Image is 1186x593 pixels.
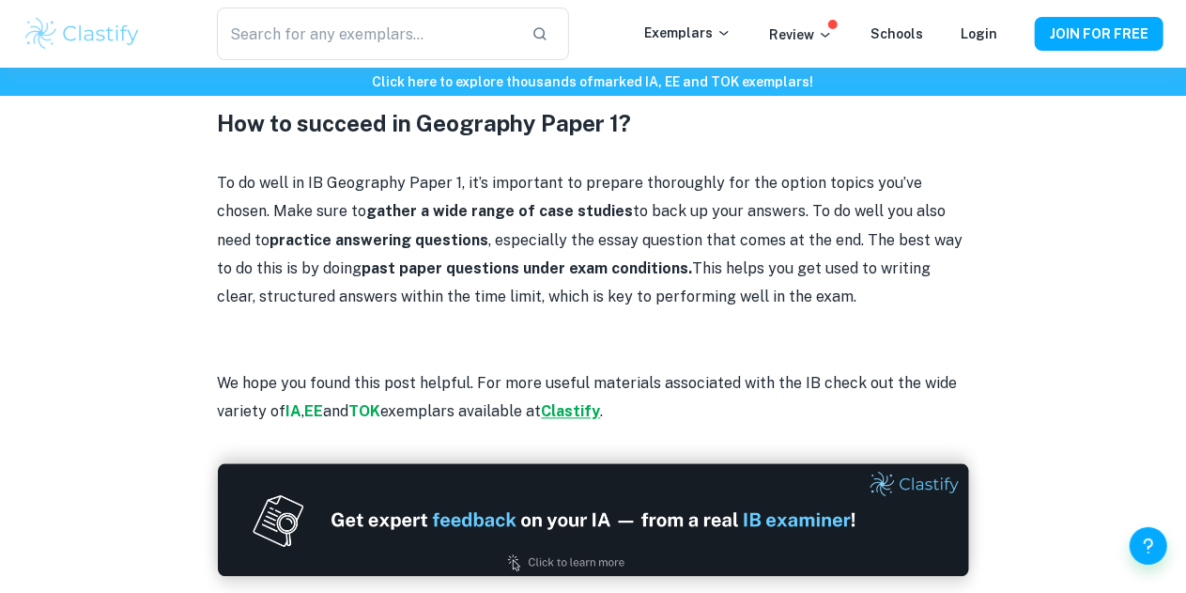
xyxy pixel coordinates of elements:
a: Clastify [542,402,601,420]
h6: Click here to explore thousands of marked IA, EE and TOK exemplars ! [4,71,1182,92]
button: Help and Feedback [1130,527,1167,565]
strong: gather a wide range of case studies [367,202,634,220]
a: IA [286,402,302,420]
a: TOK [349,402,381,420]
button: JOIN FOR FREE [1035,17,1163,51]
strong: past paper questions under exam conditions. [362,259,693,277]
input: Search for any exemplars... [217,8,516,60]
a: EE [305,402,324,420]
img: Ad [218,463,969,576]
img: Clastify logo [23,15,142,53]
p: We hope you found this post helpful. For more useful materials associated with the IB check out t... [218,369,969,427]
p: Exemplars [644,23,732,43]
strong: practice answering questions [270,231,489,249]
p: To do well in IB Geography Paper 1, it’s important to prepare thoroughly for the option topics yo... [218,169,969,312]
a: Login [961,26,997,41]
a: Schools [870,26,923,41]
p: Review [769,24,833,45]
h3: How to succeed in Geography Paper 1? [218,106,969,140]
